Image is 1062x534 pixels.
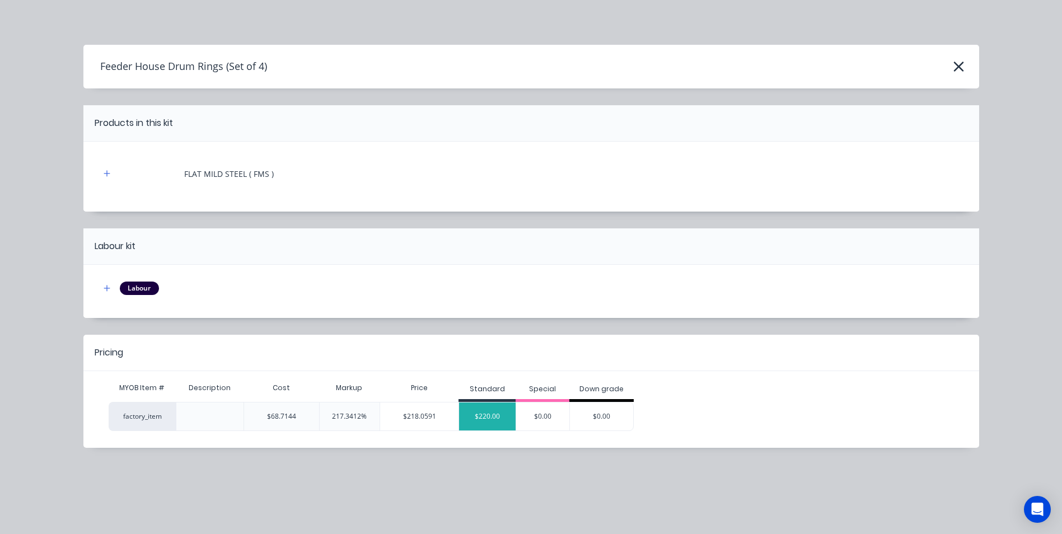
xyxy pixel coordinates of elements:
div: $220.00 [459,402,516,430]
div: MYOB Item # [109,377,176,399]
div: Special [529,384,556,394]
div: $218.0591 [380,402,459,430]
div: Labour [120,282,159,295]
div: Price [380,377,459,399]
div: Standard [470,384,505,394]
div: Pricing [95,346,123,359]
div: Down grade [579,384,624,394]
div: FLAT MILD STEEL ( FMS ) [184,168,274,180]
div: Products in this kit [95,116,173,130]
div: Description [180,374,240,402]
h4: Feeder House Drum Rings (Set of 4) [83,56,267,77]
div: $0.00 [570,402,633,430]
div: Markup [319,377,380,399]
div: Labour kit [95,240,135,253]
div: Open Intercom Messenger [1024,496,1051,523]
div: 217.3412% [319,402,380,431]
div: factory_item [109,402,176,431]
div: $68.7144 [244,402,319,431]
div: $0.00 [516,402,569,430]
div: Cost [244,377,319,399]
